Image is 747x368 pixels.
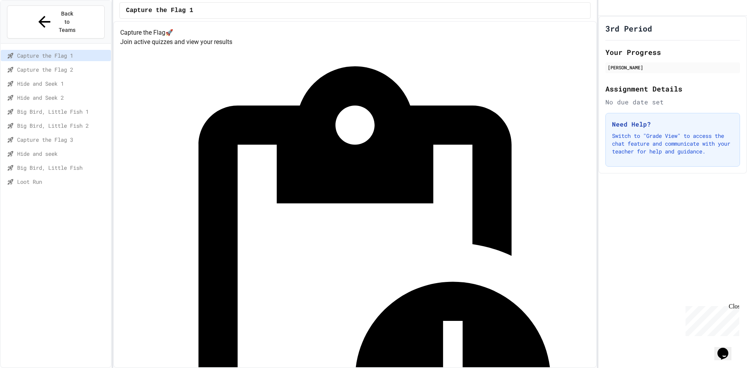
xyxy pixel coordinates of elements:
[17,136,108,144] span: Capture the Flag 3
[605,23,652,34] h1: 3rd Period
[608,64,738,71] div: [PERSON_NAME]
[17,93,108,102] span: Hide and Seek 2
[605,97,740,107] div: No due date set
[605,47,740,58] h2: Your Progress
[605,83,740,94] h2: Assignment Details
[612,132,733,155] p: Switch to "Grade View" to access the chat feature and communicate with your teacher for help and ...
[17,178,108,186] span: Loot Run
[17,107,108,116] span: Big Bird, Little Fish 1
[58,10,76,34] span: Back to Teams
[120,28,590,37] h4: Capture the Flag 🚀
[3,3,54,49] div: Chat with us now!Close
[17,150,108,158] span: Hide and seek
[17,65,108,74] span: Capture the Flag 2
[714,337,739,360] iframe: chat widget
[17,164,108,172] span: Big Bird, Little Fish
[682,303,739,336] iframe: chat widget
[126,6,193,15] span: Capture the Flag 1
[17,121,108,130] span: Big Bird, Little Fish 2
[612,120,733,129] h3: Need Help?
[7,5,105,39] button: Back to Teams
[17,51,108,60] span: Capture the Flag 1
[120,37,590,47] p: Join active quizzes and view your results
[17,79,108,88] span: Hide and Seek 1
